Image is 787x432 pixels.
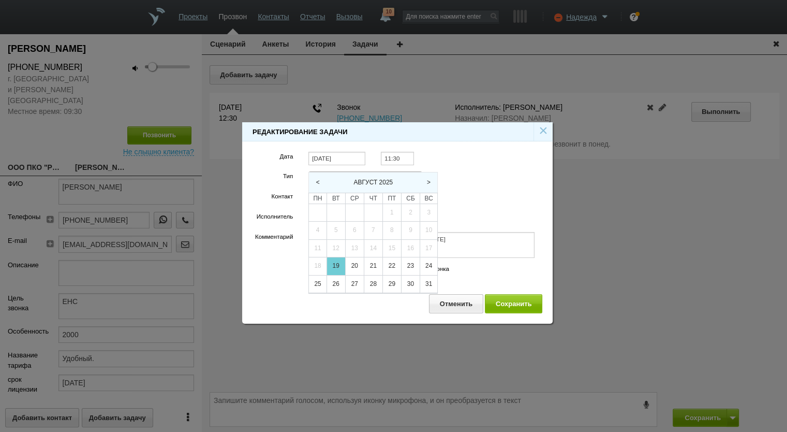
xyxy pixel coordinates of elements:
[308,264,449,273] label: Автоматически выполнить задачу после звонка
[420,222,437,239] div: 10
[420,276,437,293] div: 31
[420,193,437,204] th: вс
[402,222,420,239] div: 9
[420,240,437,257] div: 17
[346,276,364,293] div: 27
[402,240,420,257] div: 16
[429,294,483,313] button: Отменить
[309,257,326,275] div: 18
[327,240,345,257] div: 12
[345,193,364,204] th: ср
[346,257,364,275] div: 20
[253,127,347,137] div: Редактирование задачи
[326,193,345,204] th: вт
[383,276,401,293] div: 29
[364,257,382,275] div: 21
[383,204,401,222] div: 1
[402,257,420,275] div: 23
[383,257,401,275] div: 22
[383,222,401,239] div: 8
[309,276,326,293] div: 25
[402,276,420,293] div: 30
[379,177,393,188] div: 2025
[383,240,401,257] div: 15
[353,177,377,188] div: август
[364,222,382,239] div: 7
[327,276,345,293] div: 26
[364,193,382,204] th: чт
[382,193,401,204] th: пт
[424,179,433,186] span: >
[309,240,326,257] div: 11
[539,122,548,139] a: ×
[309,193,326,204] th: пн
[255,232,293,241] label: Комментарий
[309,222,326,239] div: 4
[420,204,437,222] div: 3
[327,222,345,239] div: 5
[327,257,345,275] div: 19
[420,257,437,275] div: 24
[257,212,293,221] label: Исполнитель
[271,192,293,201] label: Контакт
[283,171,293,181] label: Тип
[401,193,420,204] th: сб
[346,222,364,239] div: 6
[280,152,293,161] label: Дата
[314,179,322,186] span: <
[364,240,382,257] div: 14
[346,240,364,257] div: 13
[364,276,382,293] div: 28
[485,294,542,313] button: Сохранить
[402,204,420,222] div: 2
